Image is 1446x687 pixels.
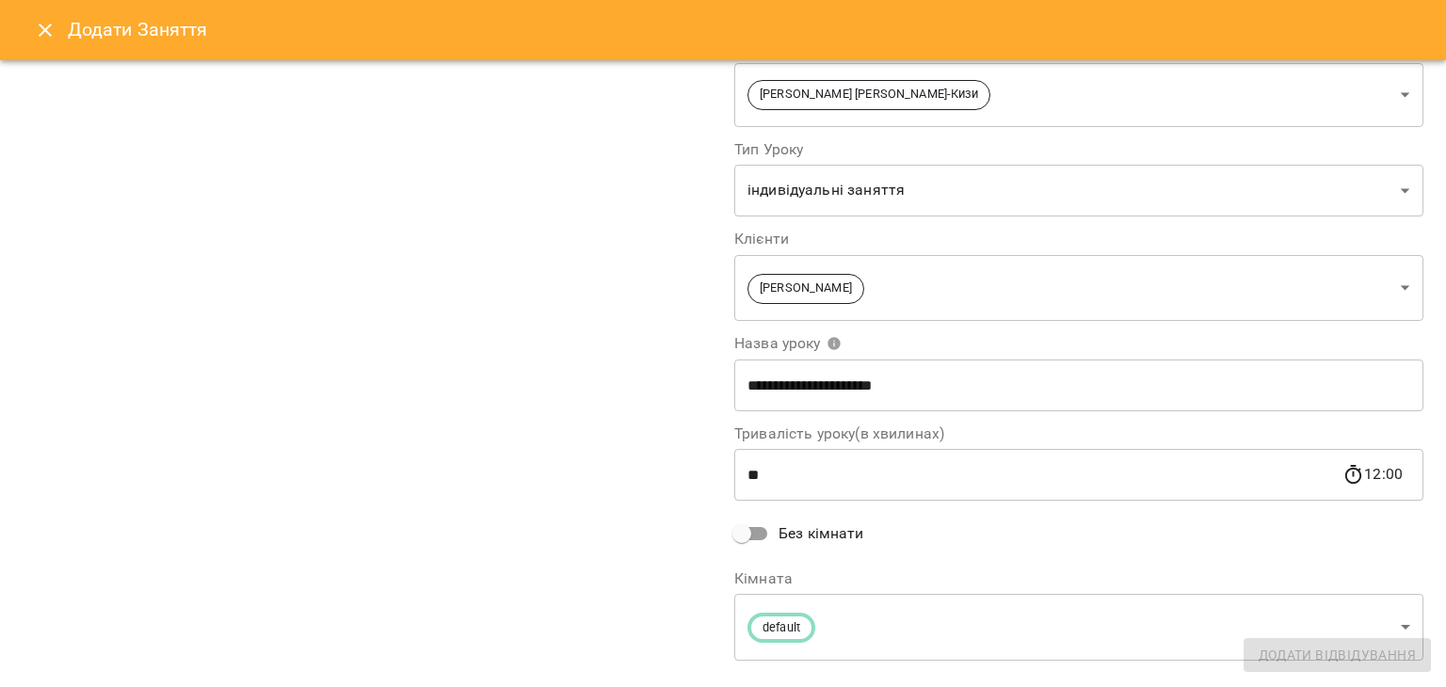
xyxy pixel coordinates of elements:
[734,336,842,351] span: Назва уроку
[827,336,842,351] svg: Вкажіть назву уроку або виберіть клієнтів
[734,426,1423,441] label: Тривалість уроку(в хвилинах)
[734,165,1423,217] div: індивідуальні заняття
[779,522,864,545] span: Без кімнати
[751,619,811,637] span: default
[734,594,1423,661] div: default
[734,571,1423,586] label: Кімната
[734,232,1423,247] label: Клієнти
[748,86,989,104] span: [PERSON_NAME] [PERSON_NAME]-Кизи
[748,280,863,297] span: [PERSON_NAME]
[68,15,1423,44] h6: Додати Заняття
[23,8,68,53] button: Close
[734,142,1423,157] label: Тип Уроку
[734,254,1423,321] div: [PERSON_NAME]
[734,62,1423,127] div: [PERSON_NAME] [PERSON_NAME]-Кизи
